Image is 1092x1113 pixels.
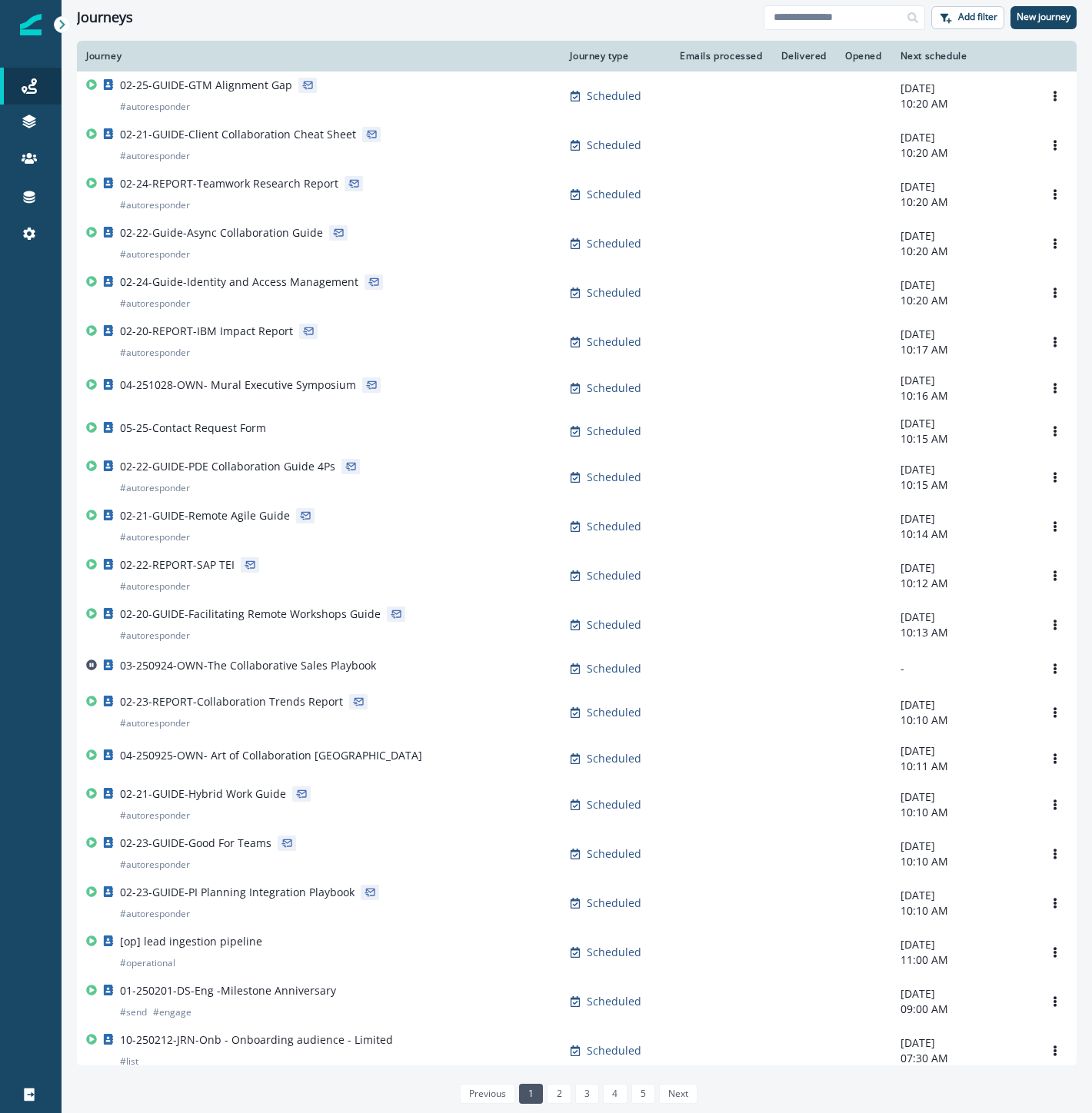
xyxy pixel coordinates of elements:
p: [DATE] [901,610,1024,625]
p: 04-251028-OWN- Mural Executive Symposium [120,377,356,393]
p: Scheduled [587,617,641,633]
button: Options [1043,466,1067,489]
p: # list [120,1054,138,1069]
p: 10:12 AM [901,576,1024,591]
p: 10:15 AM [901,431,1024,447]
p: [DATE] [901,839,1024,854]
p: # operational [120,955,175,971]
p: [op] lead ingestion pipeline [120,934,262,949]
button: Add filter [931,6,1004,29]
p: [DATE] [901,462,1024,477]
p: 10:10 AM [901,805,1024,820]
p: Scheduled [587,705,641,720]
p: 02-23-GUIDE-PI Planning Integration Playbook [120,885,355,900]
a: 02-23-REPORT-Collaboration Trends Report#autoresponderScheduled-[DATE]10:10 AMOptions [77,688,1077,737]
button: Options [1043,990,1067,1013]
p: # send [120,1005,147,1020]
button: Options [1043,842,1067,865]
p: # autoresponder [120,480,190,496]
p: 10:11 AM [901,759,1024,774]
p: Scheduled [587,236,641,251]
p: 02-22-Guide-Async Collaboration Guide [120,225,323,241]
p: Add filter [958,12,997,22]
p: 10-250212-JRN-Onb - Onboarding audience - Limited [120,1032,393,1048]
a: 04-250925-OWN- Art of Collaboration [GEOGRAPHIC_DATA]Scheduled-[DATE]10:11 AMOptions [77,737,1077,780]
button: Options [1043,183,1067,206]
p: 02-23-REPORT-Collaboration Trends Report [120,694,343,709]
p: 10:10 AM [901,903,1024,919]
p: [DATE] [901,697,1024,713]
p: 02-24-Guide-Identity and Access Management [120,274,358,290]
p: # autoresponder [120,198,190,213]
a: 02-23-GUIDE-Good For Teams#autoresponderScheduled-[DATE]10:10 AMOptions [77,829,1077,879]
p: [DATE] [901,888,1024,903]
p: [DATE] [901,130,1024,145]
button: Options [1043,892,1067,915]
p: 10:20 AM [901,293,1024,308]
p: [DATE] [901,416,1024,431]
p: 11:00 AM [901,952,1024,968]
a: 03-250924-OWN-The Collaborative Sales PlaybookScheduled--Options [77,650,1077,688]
p: 10:17 AM [901,342,1024,357]
a: 10-250212-JRN-Onb - Onboarding audience - Limited#listScheduled-[DATE]07:30 AMOptions [77,1026,1077,1075]
p: # autoresponder [120,808,190,823]
img: Inflection [20,14,42,35]
a: Next page [659,1084,697,1104]
p: 10:16 AM [901,388,1024,404]
div: Journey type [570,50,659,62]
p: Scheduled [587,285,641,301]
p: 10:13 AM [901,625,1024,640]
p: # autoresponder [120,628,190,643]
p: 02-23-GUIDE-Good For Teams [120,836,271,851]
p: 02-20-GUIDE-Facilitating Remote Workshops Guide [120,606,381,622]
button: Options [1043,657,1067,680]
p: [DATE] [901,373,1024,388]
p: 02-21-GUIDE-Hybrid Work Guide [120,786,286,802]
a: [op] lead ingestion pipeline#operationalScheduled-[DATE]11:00 AMOptions [77,928,1077,977]
p: Scheduled [587,945,641,960]
p: Scheduled [587,88,641,104]
p: # autoresponder [120,99,190,115]
div: Emails processed [678,50,763,62]
div: Opened [845,50,882,62]
p: Scheduled [587,751,641,766]
p: 02-20-REPORT-IBM Impact Report [120,324,293,339]
p: Scheduled [587,424,641,439]
p: 02-21-GUIDE-Client Collaboration Cheat Sheet [120,127,356,142]
a: 02-20-GUIDE-Facilitating Remote Workshops Guide#autoresponderScheduled-[DATE]10:13 AMOptions [77,600,1077,650]
p: [DATE] [901,327,1024,342]
p: 02-24-REPORT-Teamwork Research Report [120,176,338,191]
div: Next schedule [901,50,1024,62]
button: Options [1043,134,1067,157]
p: # autoresponder [120,296,190,311]
div: Journey [86,50,551,62]
p: Scheduled [587,797,641,812]
p: 01-250201-DS-Eng -Milestone Anniversary [120,983,336,998]
a: 04-251028-OWN- Mural Executive SymposiumScheduled-[DATE]10:16 AMOptions [77,367,1077,410]
button: Options [1043,85,1067,108]
p: 02-22-GUIDE-PDE Collaboration Guide 4Ps [120,459,335,474]
p: [DATE] [901,789,1024,805]
div: Delivered [781,50,827,62]
p: 10:20 AM [901,194,1024,210]
ul: Pagination [456,1084,698,1104]
p: 05-25-Contact Request Form [120,420,266,436]
button: Options [1043,1039,1067,1062]
p: [DATE] [901,937,1024,952]
p: 09:00 AM [901,1002,1024,1017]
a: 02-23-GUIDE-PI Planning Integration Playbook#autoresponderScheduled-[DATE]10:10 AMOptions [77,879,1077,928]
p: 02-25-GUIDE-GTM Alignment Gap [120,78,292,93]
p: 03-250924-OWN-The Collaborative Sales Playbook [120,658,376,673]
p: 10:10 AM [901,854,1024,869]
a: 02-20-REPORT-IBM Impact Report#autoresponderScheduled-[DATE]10:17 AMOptions [77,317,1077,367]
p: Scheduled [587,334,641,350]
a: 02-25-GUIDE-GTM Alignment Gap#autoresponderScheduled-[DATE]10:20 AMOptions [77,71,1077,121]
button: Options [1043,420,1067,443]
button: Options [1043,941,1067,964]
p: Scheduled [587,519,641,534]
p: Scheduled [587,568,641,583]
p: 10:14 AM [901,527,1024,542]
a: Page 4 [603,1084,627,1104]
p: 02-22-REPORT-SAP TEI [120,557,235,573]
p: [DATE] [901,1035,1024,1051]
